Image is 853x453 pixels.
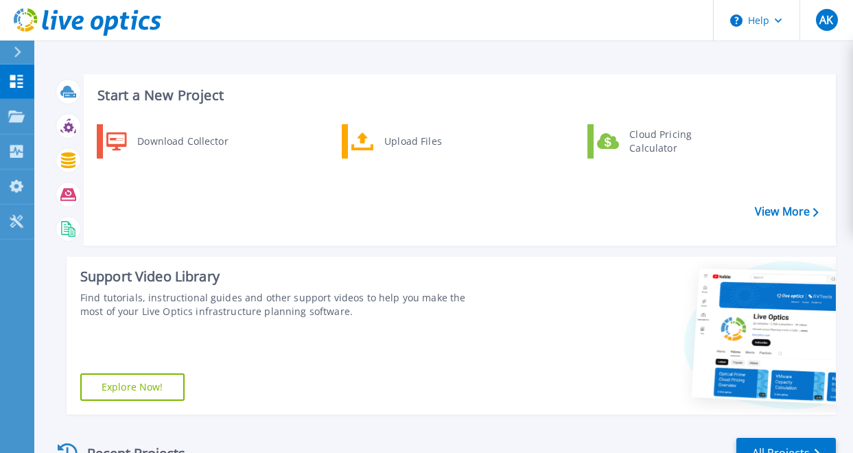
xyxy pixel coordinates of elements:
[130,128,234,155] div: Download Collector
[80,373,185,401] a: Explore Now!
[97,124,237,159] a: Download Collector
[80,268,480,286] div: Support Video Library
[587,124,728,159] a: Cloud Pricing Calculator
[377,128,479,155] div: Upload Files
[819,14,833,25] span: AK
[622,128,724,155] div: Cloud Pricing Calculator
[342,124,482,159] a: Upload Files
[755,205,819,218] a: View More
[97,88,818,103] h3: Start a New Project
[80,291,480,318] div: Find tutorials, instructional guides and other support videos to help you make the most of your L...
